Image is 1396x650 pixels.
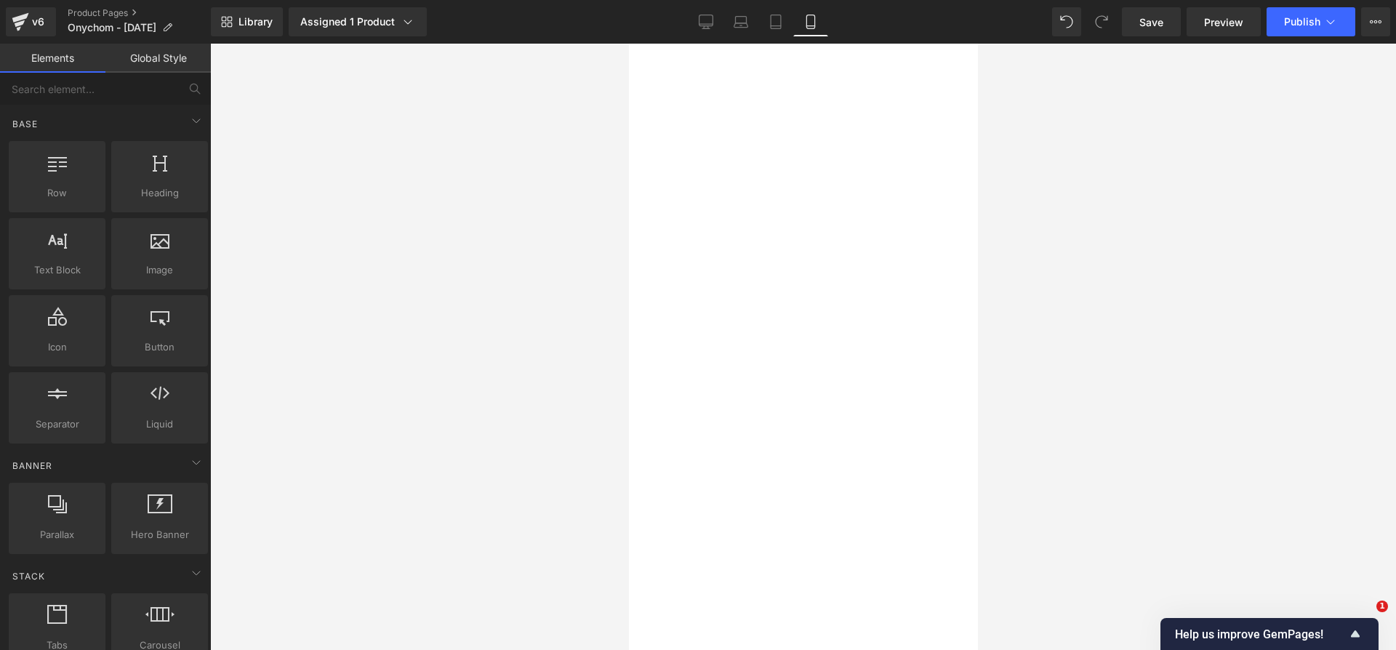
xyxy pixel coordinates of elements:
span: Library [238,15,273,28]
a: Tablet [758,7,793,36]
span: 1 [1376,601,1388,612]
span: Parallax [13,527,101,542]
span: Help us improve GemPages! [1175,627,1347,641]
span: Text Block [13,262,101,278]
span: Onychom - [DATE] [68,22,156,33]
span: Button [116,340,204,355]
span: Stack [11,569,47,583]
span: Liquid [116,417,204,432]
a: Mobile [793,7,828,36]
span: Separator [13,417,101,432]
a: Preview [1187,7,1261,36]
a: Product Pages [68,7,211,19]
a: Desktop [689,7,723,36]
button: Publish [1267,7,1355,36]
span: Publish [1284,16,1320,28]
span: Base [11,117,39,131]
div: v6 [29,12,47,31]
button: Show survey - Help us improve GemPages! [1175,625,1364,643]
div: Assigned 1 Product [300,15,415,29]
span: Hero Banner [116,527,204,542]
a: v6 [6,7,56,36]
button: Redo [1087,7,1116,36]
button: Undo [1052,7,1081,36]
span: Icon [13,340,101,355]
span: Heading [116,185,204,201]
button: More [1361,7,1390,36]
span: Save [1139,15,1163,30]
a: Global Style [105,44,211,73]
a: Laptop [723,7,758,36]
span: Image [116,262,204,278]
span: Preview [1204,15,1243,30]
span: Banner [11,459,54,473]
iframe: Intercom live chat [1347,601,1381,635]
span: Row [13,185,101,201]
a: New Library [211,7,283,36]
